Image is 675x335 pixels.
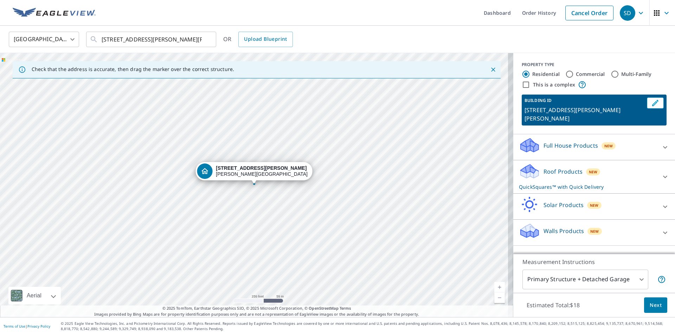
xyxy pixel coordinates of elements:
[590,228,599,234] span: New
[162,305,351,311] span: © 2025 TomTom, Earthstar Geographics SIO, © 2025 Microsoft Corporation, ©
[522,258,666,266] p: Measurement Instructions
[238,32,292,47] a: Upload Blueprint
[525,97,552,103] p: BUILDING ID
[519,137,669,157] div: Full House ProductsNew
[544,141,598,150] p: Full House Products
[216,165,308,177] div: [PERSON_NAME][GEOGRAPHIC_DATA]
[576,71,605,78] label: Commercial
[644,297,667,313] button: Next
[4,324,25,329] a: Terms of Use
[519,197,669,217] div: Solar ProductsNew
[102,30,202,49] input: Search by address or latitude-longitude
[522,62,667,68] div: PROPERTY TYPE
[13,8,96,18] img: EV Logo
[494,282,505,292] a: Current Level 17, Zoom In
[32,66,234,72] p: Check that the address is accurate, then drag the marker over the correct structure.
[647,97,664,109] button: Edit building 1
[522,270,648,289] div: Primary Structure + Detached Garage
[340,305,351,311] a: Terms
[244,35,287,44] span: Upload Blueprint
[216,165,307,171] strong: [STREET_ADDRESS][PERSON_NAME]
[8,287,61,304] div: Aerial
[590,202,599,208] span: New
[544,201,584,209] p: Solar Products
[650,301,662,310] span: Next
[604,143,613,149] span: New
[525,106,644,123] p: [STREET_ADDRESS][PERSON_NAME][PERSON_NAME]
[544,227,584,235] p: Walls Products
[657,275,666,284] span: Your report will include the primary structure and a detached garage if one exists.
[4,324,50,328] p: |
[519,183,657,191] p: QuickSquares™ with Quick Delivery
[621,71,652,78] label: Multi-Family
[544,167,583,176] p: Roof Products
[27,324,50,329] a: Privacy Policy
[589,169,598,175] span: New
[519,223,669,243] div: Walls ProductsNew
[309,305,338,311] a: OpenStreetMap
[519,163,669,191] div: Roof ProductsNewQuickSquares™ with Quick Delivery
[61,321,671,331] p: © 2025 Eagle View Technologies, Inc. and Pictometry International Corp. All Rights Reserved. Repo...
[223,32,293,47] div: OR
[532,71,560,78] label: Residential
[25,287,44,304] div: Aerial
[620,5,635,21] div: SD
[533,81,575,88] label: This is a complex
[9,30,79,49] div: [GEOGRAPHIC_DATA]
[195,162,313,184] div: Dropped pin, building 1, Residential property, 97 Connelly Ave Budd Lake, NJ 07828
[489,65,498,74] button: Close
[521,297,585,313] p: Estimated Total: $18
[565,6,613,20] a: Cancel Order
[494,292,505,303] a: Current Level 17, Zoom Out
